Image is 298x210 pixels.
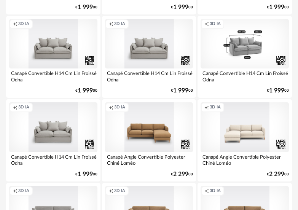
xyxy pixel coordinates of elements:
div: Canapé Angle Convertible Polyester Chiné Loméo [201,152,289,167]
span: 3D IA [18,188,29,194]
div: € 00 [267,5,289,10]
span: Creation icon [13,21,18,27]
div: € 00 [75,88,97,93]
a: Creation icon 3D IA Canapé Convertible H14 Cm Lin Froissé Odna €1 99900 [6,16,100,98]
span: 1 999 [173,88,188,93]
span: Creation icon [204,188,209,194]
span: 2 299 [173,172,188,177]
a: Creation icon 3D IA Canapé Convertible H14 Cm Lin Froissé Odna €1 99900 [102,16,196,98]
a: Creation icon 3D IA Canapé Convertible H14 Cm Lin Froissé Odna €1 99900 [198,16,292,98]
span: 3D IA [210,105,221,110]
span: 2 299 [269,172,284,177]
div: € 00 [267,172,289,177]
div: Canapé Convertible H14 Cm Lin Froissé Odna [201,68,289,84]
span: 3D IA [210,188,221,194]
span: 1 999 [173,5,188,10]
a: Creation icon 3D IA Canapé Angle Convertible Polyester Chiné Loméo €2 29900 [102,99,196,181]
span: 3D IA [114,21,125,27]
span: Creation icon [13,188,18,194]
span: 3D IA [114,188,125,194]
span: 1 999 [78,88,93,93]
div: Canapé Convertible H14 Cm Lin Froissé Odna [9,152,97,167]
span: 1 999 [78,172,93,177]
a: Creation icon 3D IA Canapé Angle Convertible Polyester Chiné Loméo €2 29900 [198,99,292,181]
div: € 00 [75,172,97,177]
span: Creation icon [13,105,18,110]
span: Creation icon [204,105,209,110]
span: Creation icon [204,21,209,27]
div: € 00 [75,5,97,10]
div: Canapé Convertible H14 Cm Lin Froissé Odna [9,68,97,84]
span: 3D IA [18,105,29,110]
div: € 00 [171,5,193,10]
span: Creation icon [109,105,113,110]
span: 1 999 [269,88,284,93]
span: Creation icon [109,21,113,27]
span: 3D IA [18,21,29,27]
a: Creation icon 3D IA Canapé Convertible H14 Cm Lin Froissé Odna €1 99900 [6,99,100,181]
div: € 00 [171,172,193,177]
div: Canapé Convertible H14 Cm Lin Froissé Odna [105,68,193,84]
div: € 00 [267,88,289,93]
span: 1 999 [269,5,284,10]
div: € 00 [171,88,193,93]
span: 3D IA [210,21,221,27]
span: 3D IA [114,105,125,110]
span: 1 999 [78,5,93,10]
div: Canapé Angle Convertible Polyester Chiné Loméo [105,152,193,167]
span: Creation icon [109,188,113,194]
